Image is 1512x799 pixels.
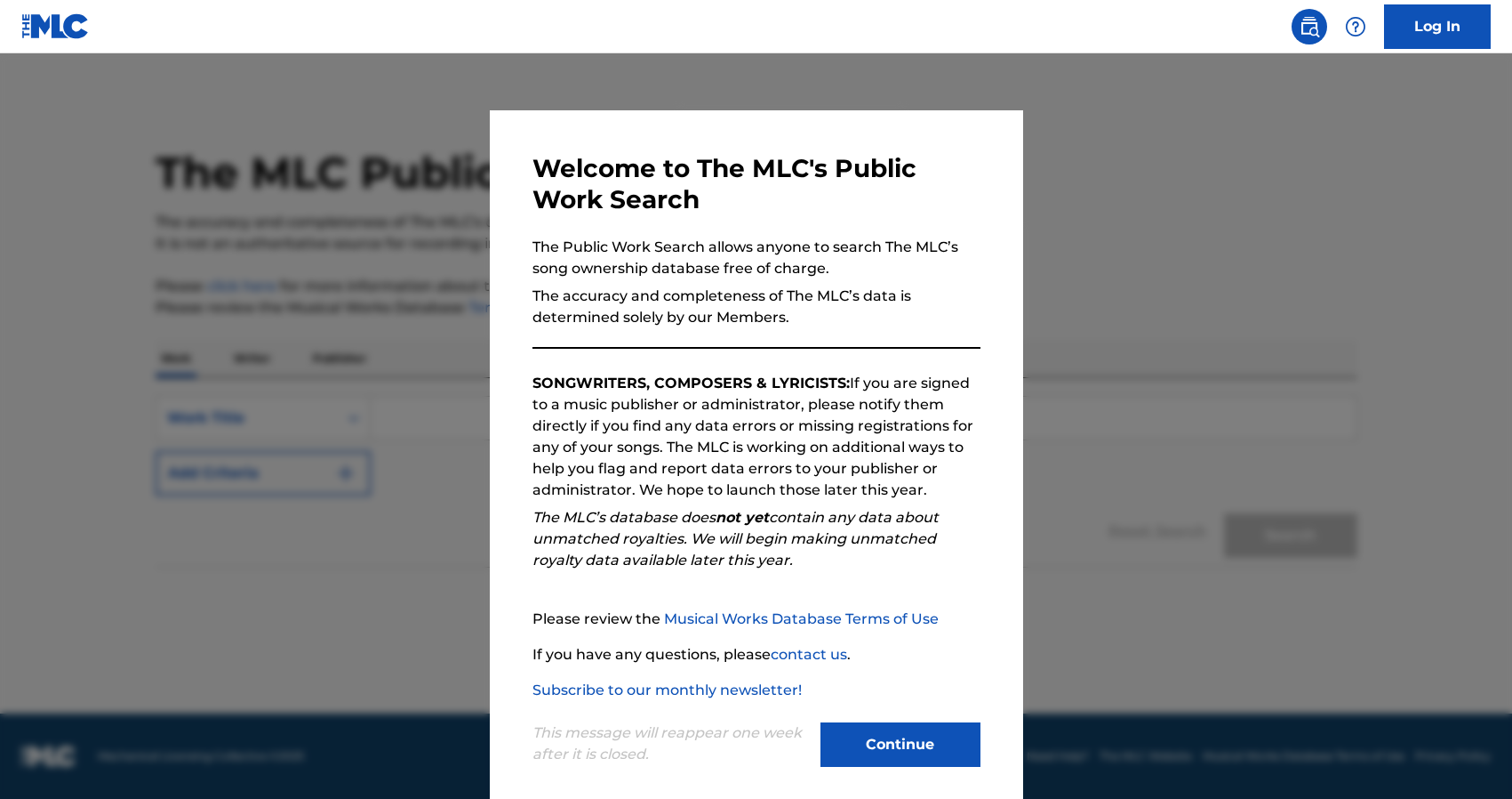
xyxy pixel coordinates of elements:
iframe: Chat Widget [1423,714,1512,799]
a: Subscribe to our monthly newsletter! [532,682,802,698]
div: Help [1338,9,1373,44]
a: contact us [771,646,847,663]
p: If you have any questions, please . [532,644,980,666]
p: The accuracy and completeness of The MLC’s data is determined solely by our Members. [532,286,980,328]
a: Musical Works Database Terms of Use [664,610,939,627]
button: Continue [820,722,980,767]
em: The MLC’s database does contain any data about unmatched royalties. We will begin making unmatche... [532,509,939,569]
p: This message will reappear one week after it is closed. [532,722,810,765]
a: Log In [1384,4,1491,49]
strong: SONGWRITERS, COMPOSERS & LYRICISTS: [532,375,850,391]
img: search [1299,16,1320,37]
p: Please review the [532,609,980,630]
img: MLC Logo [21,13,90,39]
img: help [1345,16,1366,37]
p: The Public Work Search allows anyone to search The MLC’s song ownership database free of charge. [532,237,980,279]
h3: Welcome to The MLC's Public Work Search [532,153,980,215]
p: If you are signed to a music publisher or administrator, please notify them directly if you find ... [532,373,980,501]
strong: not yet [716,509,769,526]
a: Public Search [1292,9,1327,44]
